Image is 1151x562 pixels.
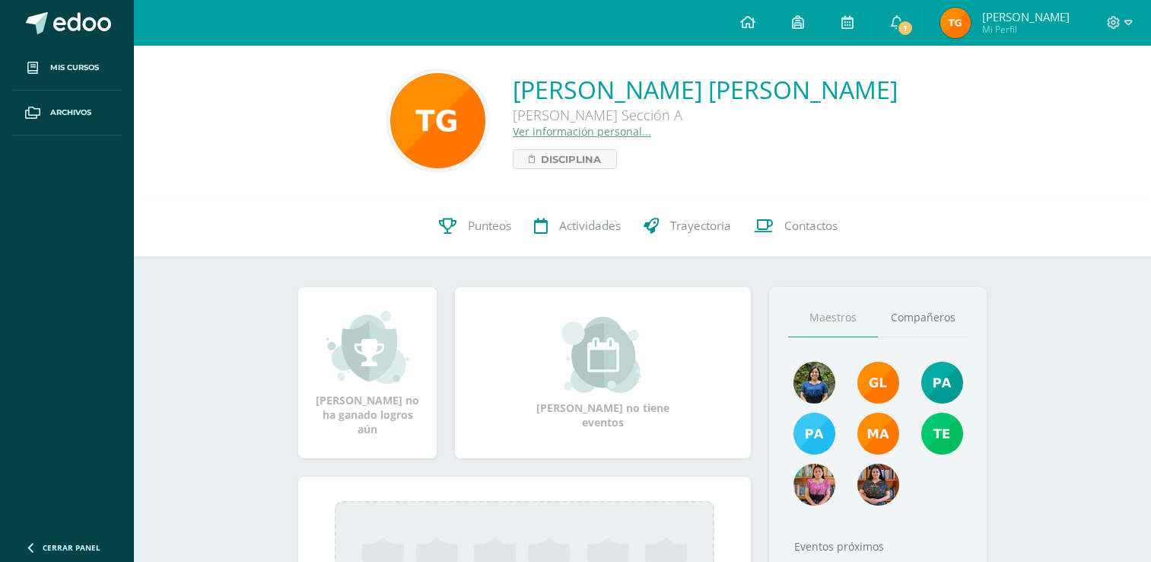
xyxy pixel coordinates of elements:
[541,150,601,168] span: Disciplina
[857,464,899,506] img: 96169a482c0de6f8e254ca41c8b0a7b1.png
[982,23,1070,36] span: Mi Perfil
[857,413,899,455] img: 560278503d4ca08c21e9c7cd40ba0529.png
[513,73,898,106] a: [PERSON_NAME] [PERSON_NAME]
[527,317,679,429] div: [PERSON_NAME] no tiene eventos
[982,9,1070,24] span: [PERSON_NAME]
[897,20,914,37] span: 1
[788,539,968,554] div: Eventos próximos
[513,106,898,124] div: [PERSON_NAME] Sección A
[878,299,968,337] a: Compañeros
[632,196,742,257] a: Trayectoria
[513,149,617,169] a: Disciplina
[12,46,122,91] a: Mis cursos
[793,464,835,506] img: 3965800a07ef04a8d3498c739e44ef8a.png
[513,124,651,139] a: Ver información personal...
[921,413,963,455] img: f478d08ad3f1f0ce51b70bf43961b330.png
[43,542,100,553] span: Cerrar panel
[428,196,523,257] a: Punteos
[50,107,91,119] span: Archivos
[788,299,878,337] a: Maestros
[559,218,621,234] span: Actividades
[857,362,899,404] img: 895b5ece1ed178905445368d61b5ce67.png
[793,413,835,455] img: d0514ac6eaaedef5318872dd8b40be23.png
[12,91,122,136] a: Archivos
[390,73,485,168] img: 402e84f8f580a258ed87594a90b27ef2.png
[793,362,835,404] img: ea1e021c45f4b6377b2c1f7d95b2b569.png
[523,196,632,257] a: Actividades
[742,196,849,257] a: Contactos
[50,62,99,74] span: Mis cursos
[313,309,421,436] div: [PERSON_NAME] no ha ganado logros aún
[784,218,838,234] span: Contactos
[921,362,963,404] img: 40c28ce654064086a0d3fb3093eec86e.png
[468,218,511,234] span: Punteos
[326,309,409,385] img: achievement_small.png
[561,317,644,393] img: event_small.png
[940,8,971,38] img: e9079c5cd108157196ca717e2eae9d51.png
[670,218,731,234] span: Trayectoria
